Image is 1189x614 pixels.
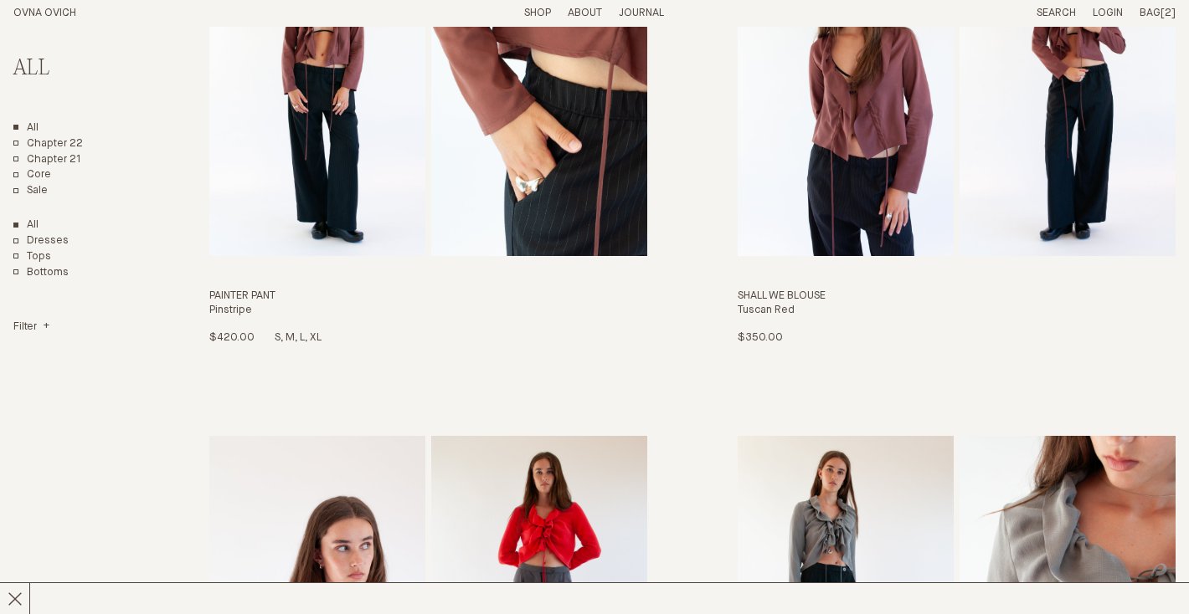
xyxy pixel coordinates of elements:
span: [2] [1161,8,1176,18]
h4: Tuscan Red [738,304,1176,318]
a: All [13,121,39,136]
span: S [275,332,286,343]
summary: Filter [13,320,49,335]
h2: All [13,57,147,81]
span: $420.00 [209,332,255,343]
a: Show All [13,218,39,233]
span: $350.00 [738,332,783,343]
summary: About [568,7,602,21]
span: XL [310,332,322,343]
span: Bag [1140,8,1161,18]
a: Bottoms [13,266,69,280]
a: Tops [13,250,51,264]
a: Journal [619,8,664,18]
a: Home [13,8,76,18]
a: Sale [13,184,48,198]
h4: Pinstripe [209,304,647,318]
a: Login [1093,8,1123,18]
a: Core [13,168,51,182]
h3: Painter Pant [209,289,647,304]
a: Shop [524,8,551,18]
h3: Shall We Blouse [738,289,1176,304]
a: Chapter 22 [13,137,83,151]
span: M [286,332,300,343]
span: L [300,332,310,343]
a: Search [1037,8,1076,18]
a: Dresses [13,234,69,248]
a: Chapter 21 [13,153,81,167]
